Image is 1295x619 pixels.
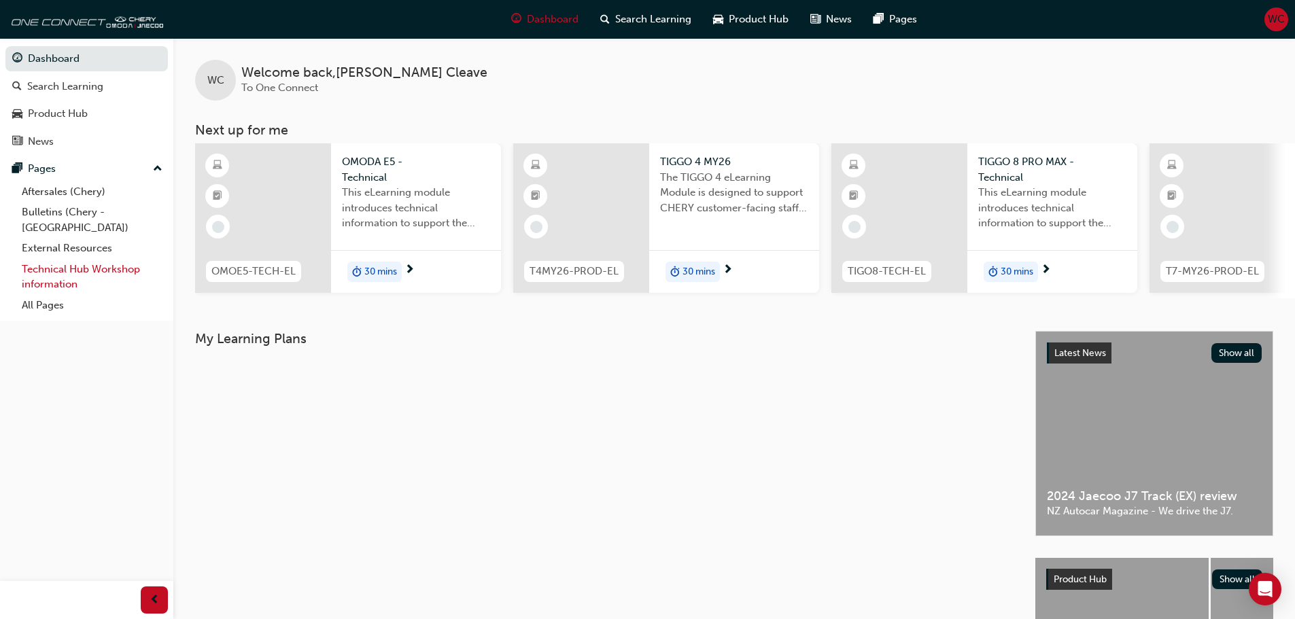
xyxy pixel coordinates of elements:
a: External Resources [16,238,168,259]
span: search-icon [12,81,22,93]
a: pages-iconPages [863,5,928,33]
span: Welcome back , [PERSON_NAME] Cleave [241,65,487,81]
span: TIGGO 8 PRO MAX - Technical [978,154,1126,185]
span: duration-icon [352,263,362,281]
span: 30 mins [364,264,397,280]
span: pages-icon [12,163,22,175]
span: WC [1268,12,1285,27]
span: guage-icon [511,11,521,28]
span: 30 mins [1001,264,1033,280]
a: guage-iconDashboard [500,5,589,33]
span: booktick-icon [531,188,540,205]
div: Pages [28,161,56,177]
span: duration-icon [988,263,998,281]
button: Show all [1211,343,1262,363]
span: NZ Autocar Magazine - We drive the J7. [1047,503,1262,519]
span: search-icon [600,11,610,28]
span: Latest News [1054,347,1106,359]
span: This eLearning module introduces technical information to support the entry-level knowledge requi... [342,185,490,231]
button: Show all [1212,569,1263,589]
a: Latest NewsShow all2024 Jaecoo J7 Track (EX) reviewNZ Autocar Magazine - We drive the J7. [1035,331,1273,536]
span: booktick-icon [213,188,222,205]
div: Product Hub [28,106,88,122]
span: learningRecordVerb_NONE-icon [212,221,224,233]
span: TIGO8-TECH-EL [848,264,926,279]
a: Latest NewsShow all [1047,342,1262,364]
span: OMOE5-TECH-EL [211,264,296,279]
span: T4MY26-PROD-EL [530,264,619,279]
div: News [28,134,54,149]
a: car-iconProduct Hub [702,5,799,33]
a: OMOE5-TECH-ELOMODA E5 - TechnicalThis eLearning module introduces technical information to suppor... [195,143,501,293]
span: T7-MY26-PROD-EL [1166,264,1259,279]
span: learningResourceType_ELEARNING-icon [213,157,222,175]
span: Pages [889,12,917,27]
a: news-iconNews [799,5,863,33]
a: search-iconSearch Learning [589,5,702,33]
span: 2024 Jaecoo J7 Track (EX) review [1047,489,1262,504]
button: WC [1264,7,1288,31]
span: next-icon [723,264,733,277]
a: All Pages [16,295,168,316]
span: Dashboard [527,12,579,27]
span: learningResourceType_ELEARNING-icon [1167,157,1177,175]
div: Open Intercom Messenger [1249,573,1281,605]
div: Search Learning [27,79,103,94]
span: duration-icon [670,263,680,281]
span: learningResourceType_ELEARNING-icon [531,157,540,175]
span: To One Connect [241,82,318,94]
img: oneconnect [7,5,163,33]
span: The TIGGO 4 eLearning Module is designed to support CHERY customer-facing staff with the product ... [660,170,808,216]
a: Bulletins (Chery - [GEOGRAPHIC_DATA]) [16,202,168,238]
span: news-icon [12,136,22,148]
button: DashboardSearch LearningProduct HubNews [5,43,168,156]
span: next-icon [1041,264,1051,277]
span: This eLearning module introduces technical information to support the entry level knowledge requi... [978,185,1126,231]
h3: Next up for me [173,122,1295,138]
span: news-icon [810,11,821,28]
span: up-icon [153,160,162,178]
a: Aftersales (Chery) [16,181,168,202]
a: Technical Hub Workshop information [16,259,168,295]
span: learningResourceType_ELEARNING-icon [849,157,859,175]
button: Pages [5,156,168,181]
span: booktick-icon [849,188,859,205]
span: learningRecordVerb_NONE-icon [530,221,542,233]
a: TIGO8-TECH-ELTIGGO 8 PRO MAX - TechnicalThis eLearning module introduces technical information to... [831,143,1137,293]
span: Search Learning [615,12,691,27]
span: Product Hub [729,12,789,27]
span: WC [207,73,224,88]
a: T4MY26-PROD-ELTIGGO 4 MY26The TIGGO 4 eLearning Module is designed to support CHERY customer-faci... [513,143,819,293]
span: TIGGO 4 MY26 [660,154,808,170]
span: learningRecordVerb_NONE-icon [848,221,861,233]
a: Product Hub [5,101,168,126]
a: Search Learning [5,74,168,99]
span: News [826,12,852,27]
span: OMODA E5 - Technical [342,154,490,185]
span: prev-icon [150,592,160,609]
a: Product HubShow all [1046,569,1262,590]
span: Product Hub [1054,573,1107,585]
span: 30 mins [683,264,715,280]
span: booktick-icon [1167,188,1177,205]
span: pages-icon [874,11,884,28]
a: News [5,129,168,154]
span: guage-icon [12,53,22,65]
h3: My Learning Plans [195,331,1014,347]
span: next-icon [404,264,415,277]
span: learningRecordVerb_NONE-icon [1167,221,1179,233]
span: car-icon [12,108,22,120]
span: car-icon [713,11,723,28]
a: Dashboard [5,46,168,71]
